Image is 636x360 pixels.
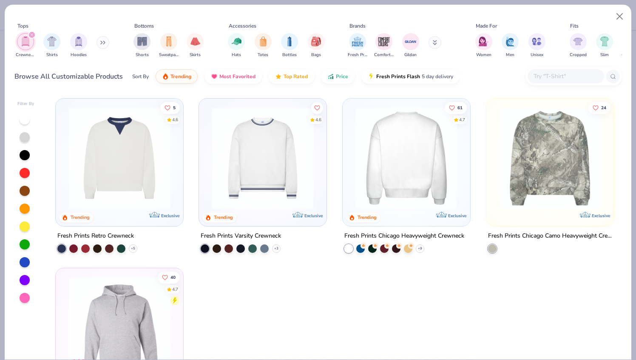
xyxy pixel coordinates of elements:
[528,33,545,58] div: filter for Unisex
[316,116,322,123] div: 4.6
[592,213,610,218] span: Exclusive
[570,52,587,58] span: Cropped
[281,33,298,58] button: filter button
[74,37,83,46] img: Hoodies Image
[70,33,87,58] button: filter button
[159,33,179,58] button: filter button
[533,71,598,81] input: Try "T-Shirt"
[531,52,543,58] span: Unisex
[190,52,201,58] span: Skirts
[255,33,272,58] div: filter for Totes
[570,33,587,58] div: filter for Cropped
[336,73,348,80] span: Price
[304,213,323,218] span: Exclusive
[349,22,366,30] div: Brands
[64,107,175,209] img: 3abb6cdb-110e-4e18-92a0-dbcd4e53f056
[133,33,150,58] div: filter for Shorts
[132,73,149,80] div: Sort By
[228,33,245,58] button: filter button
[495,107,605,209] img: d9105e28-ed75-4fdd-addc-8b592ef863ea
[374,52,394,58] span: Comfort Colors
[612,9,628,25] button: Close
[476,52,491,58] span: Women
[14,71,123,82] div: Browse All Customizable Products
[601,105,606,110] span: 24
[285,37,294,46] img: Bottles Image
[43,33,60,58] button: filter button
[133,33,150,58] button: filter button
[570,33,587,58] button: filter button
[321,69,355,84] button: Price
[156,69,198,84] button: Trending
[376,73,420,80] span: Fresh Prints Flash
[16,33,35,58] button: filter button
[457,105,463,110] span: 61
[47,37,57,46] img: Shirts Image
[228,33,245,58] div: filter for Hats
[502,33,519,58] button: filter button
[311,37,321,46] img: Bags Image
[161,213,179,218] span: Exclusive
[137,37,147,46] img: Shorts Image
[255,33,272,58] button: filter button
[229,22,256,30] div: Accessories
[532,37,542,46] img: Unisex Image
[404,52,417,58] span: Gildan
[378,35,390,48] img: Comfort Colors Image
[187,33,204,58] button: filter button
[404,35,417,48] img: Gildan Image
[274,246,278,251] span: + 3
[17,22,28,30] div: Tops
[600,52,609,58] span: Slim
[368,73,375,80] img: flash.gif
[448,213,466,218] span: Exclusive
[505,37,515,46] img: Men Image
[46,52,58,58] span: Shirts
[71,52,87,58] span: Hoodies
[402,33,419,58] div: filter for Gildan
[570,22,579,30] div: Fits
[281,33,298,58] div: filter for Bottles
[21,37,30,46] img: Crewnecks Image
[348,33,367,58] button: filter button
[459,116,465,123] div: 4.7
[159,33,179,58] div: filter for Sweatpants
[17,101,34,107] div: Filter By
[351,107,462,209] img: 9145e166-e82d-49ae-94f7-186c20e691c9
[374,33,394,58] button: filter button
[573,37,583,46] img: Cropped Image
[445,102,467,113] button: Like
[187,33,204,58] div: filter for Skirts
[16,52,35,58] span: Crewnecks
[173,105,176,110] span: 5
[600,37,609,46] img: Slim Image
[596,33,613,58] button: filter button
[284,73,308,80] span: Top Rated
[164,37,173,46] img: Sweatpants Image
[162,73,169,80] img: trending.gif
[57,231,134,241] div: Fresh Prints Retro Crewneck
[308,33,325,58] button: filter button
[506,52,514,58] span: Men
[258,37,268,46] img: Totes Image
[136,52,149,58] span: Shorts
[402,33,419,58] button: filter button
[201,231,281,241] div: Fresh Prints Varsity Crewneck
[479,37,488,46] img: Women Image
[418,246,422,251] span: + 9
[204,69,262,84] button: Most Favorited
[207,107,318,209] img: 4d4398e1-a86f-4e3e-85fd-b9623566810e
[348,52,367,58] span: Fresh Prints
[232,37,241,46] img: Hats Image
[308,33,325,58] div: filter for Bags
[211,73,218,80] img: most_fav.gif
[476,22,497,30] div: Made For
[172,286,178,292] div: 4.7
[170,275,176,279] span: 40
[275,73,282,80] img: TopRated.gif
[43,33,60,58] div: filter for Shirts
[528,33,545,58] button: filter button
[475,33,492,58] button: filter button
[502,33,519,58] div: filter for Men
[131,246,135,251] span: + 5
